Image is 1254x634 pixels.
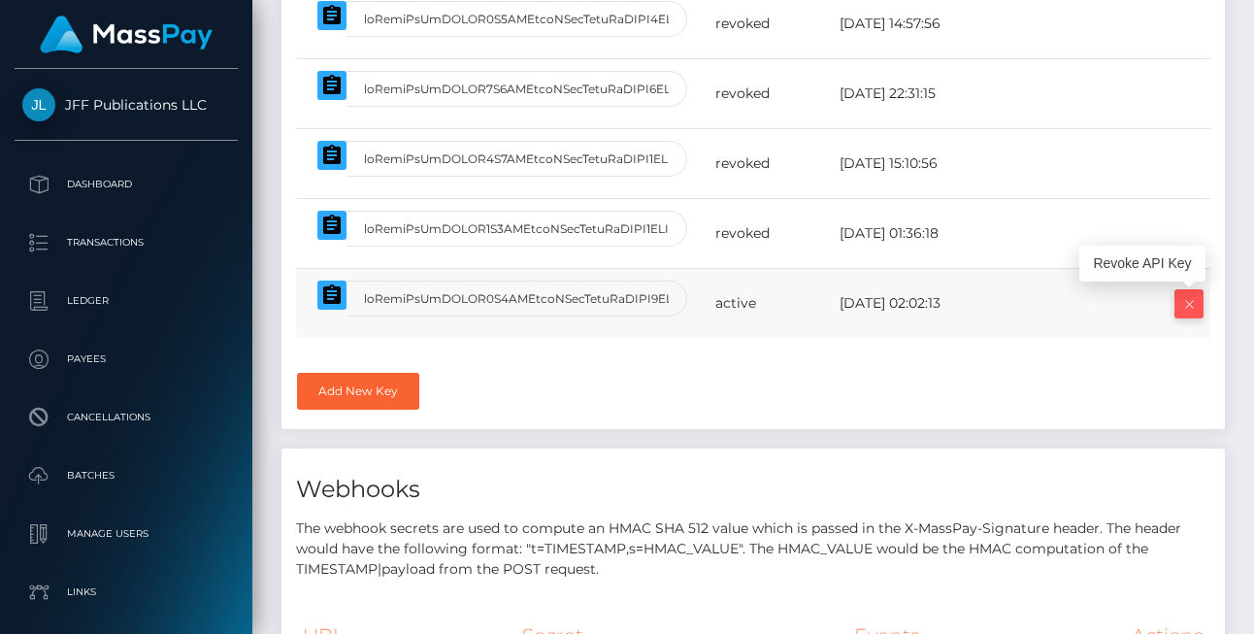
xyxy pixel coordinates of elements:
[15,568,238,617] a: Links
[833,199,1071,269] td: [DATE] 01:36:18
[833,129,1071,199] td: [DATE] 15:10:56
[22,519,230,549] p: Manage Users
[709,59,833,129] td: revoked
[709,199,833,269] td: revoked
[15,335,238,384] a: Payees
[833,59,1071,129] td: [DATE] 22:31:15
[15,218,238,267] a: Transactions
[40,16,213,53] img: MassPay Logo
[1079,246,1205,282] div: Revoke API Key
[709,269,833,339] td: active
[22,228,230,257] p: Transactions
[296,473,1210,507] h4: Webhooks
[15,393,238,442] a: Cancellations
[22,403,230,432] p: Cancellations
[22,170,230,199] p: Dashboard
[22,286,230,316] p: Ledger
[297,373,419,410] a: Add New Key
[22,88,55,121] img: JFF Publications LLC
[15,451,238,500] a: Batches
[15,510,238,558] a: Manage Users
[15,96,238,114] span: JFF Publications LLC
[22,461,230,490] p: Batches
[22,578,230,607] p: Links
[296,518,1210,580] p: The webhook secrets are used to compute an HMAC SHA 512 value which is passed in the X-MassPay-Si...
[15,277,238,325] a: Ledger
[22,345,230,374] p: Payees
[833,269,1071,339] td: [DATE] 02:02:13
[15,160,238,209] a: Dashboard
[709,129,833,199] td: revoked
